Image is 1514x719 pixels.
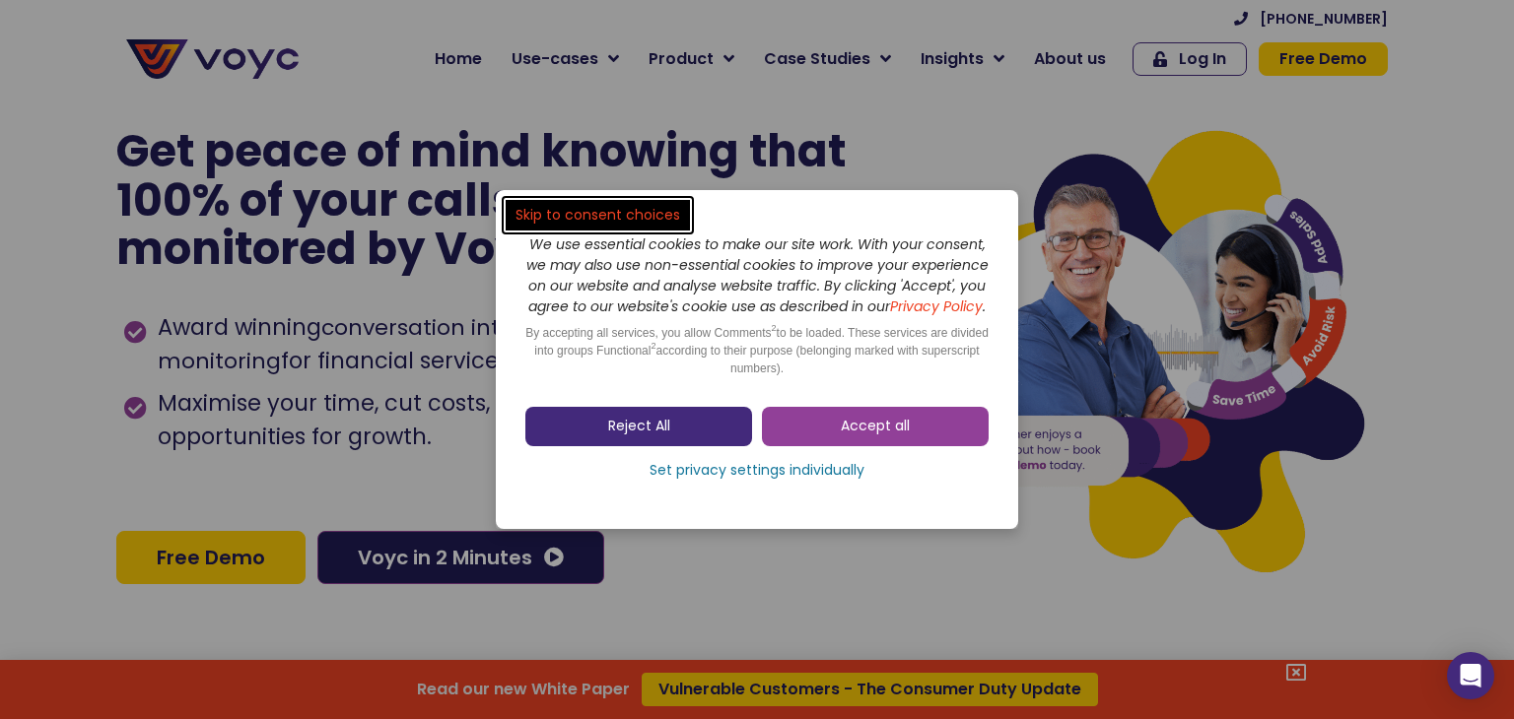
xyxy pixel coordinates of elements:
span: Accept all [841,417,910,436]
sup: 2 [772,323,777,333]
span: Job title [261,160,328,182]
span: Reject All [608,417,670,436]
span: Phone [261,79,310,101]
a: Privacy Policy [406,410,499,429]
span: By accepting all services, you allow Comments to be loaded. These services are divided into group... [525,326,989,375]
a: Reject All [525,407,752,446]
a: Accept all [762,407,989,446]
i: We use essential cookies to make our site work. With your consent, we may also use non-essential ... [526,234,989,316]
a: Set privacy settings individually [525,456,989,486]
a: Skip to consent choices [506,200,690,230]
span: Set privacy settings individually [650,461,864,481]
a: Privacy Policy [890,296,983,316]
sup: 2 [651,341,655,351]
